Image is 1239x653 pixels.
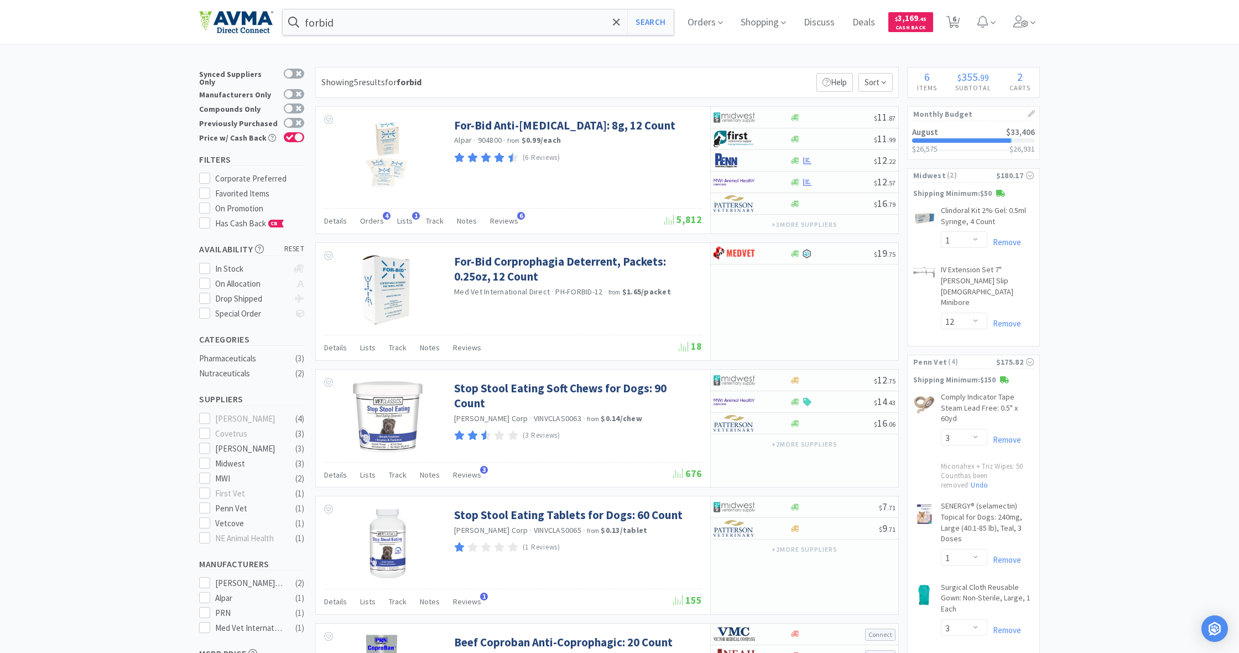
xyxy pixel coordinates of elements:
[551,287,554,297] span: ·
[295,502,304,515] div: ( 1 )
[913,394,935,416] img: fba9fc52beb049afbff0d6434dbdb2b7_160161.png
[534,413,581,423] span: VINVCLAS0063
[397,76,421,87] strong: forbid
[215,187,305,200] div: Favorited Items
[360,216,384,226] span: Orders
[480,466,488,474] span: 3
[996,169,1034,182] div: $180.17
[714,245,755,262] img: bdd3c0f4347043b9a893056ed883a29a_120.png
[454,381,699,411] a: Stop Stool Eating Soft Chews for Dogs: 90 Count
[987,554,1021,565] a: Remove
[324,597,347,607] span: Details
[601,525,647,535] strong: $0.13 / tablet
[295,472,304,485] div: ( 2 )
[295,532,304,545] div: ( 1 )
[879,525,882,533] span: $
[215,472,284,485] div: MWI
[887,179,896,187] span: . 57
[714,626,755,642] img: 1e924e8dc74e4b3a9c1fccb4071e4426_16.png
[714,174,755,190] img: f6b2451649754179b5b4e0c70c3f7cb0_2.png
[913,267,935,278] img: c54078c0168d4a129e734ce829079898_227726.jpeg
[587,415,599,423] span: from
[284,243,305,255] span: reset
[941,265,1034,312] a: IV Extension Set 7" [PERSON_NAME] Slip [DEMOGRAPHIC_DATA] Minibore
[942,19,965,29] a: 6
[352,254,424,326] img: fb3218adcff4459ca10ec9851798a9ff_516112.png
[714,415,755,432] img: f5e969b455434c6296c6d81ef179fa71_3.png
[918,15,926,23] span: . 45
[874,247,896,260] span: 19
[324,216,347,226] span: Details
[454,287,550,297] a: Med Vet International Direct
[895,13,926,23] span: 3,169
[295,517,304,530] div: ( 1 )
[664,213,702,226] span: 5,812
[874,250,877,258] span: $
[961,70,978,84] span: 355
[389,470,407,480] span: Track
[987,434,1021,445] a: Remove
[874,417,896,429] span: 16
[912,128,938,136] h2: August
[295,367,304,380] div: ( 2 )
[1201,615,1228,642] div: Open Intercom Messenger
[1000,82,1039,93] h4: Carts
[1006,127,1035,137] span: $33,406
[714,499,755,515] img: 4dd14cff54a648ac9e977f0c5da9bc2e_5.png
[941,205,1034,231] a: Clindoral Kit 2% Gel: 0.5ml Syringe, 4 Count
[283,9,674,35] input: Search by item, sku, manufacturer, ingredient, size...
[454,635,673,650] a: Beef Coproban Anti-Coprophagic: 20 Count
[908,188,1039,200] p: Shipping Minimum: $50
[360,470,376,480] span: Lists
[199,352,289,365] div: Pharmaceuticals
[530,413,532,423] span: ·
[295,607,304,620] div: ( 1 )
[714,372,755,388] img: 4dd14cff54a648ac9e977f0c5da9bc2e_5.png
[912,144,938,154] span: $26,575
[908,375,1039,386] p: Shipping Minimum: $150
[887,157,896,165] span: . 22
[453,343,481,353] span: Reviews
[295,487,304,500] div: ( 1 )
[295,457,304,470] div: ( 3 )
[199,118,278,127] div: Previously Purchased
[987,625,1021,635] a: Remove
[604,287,606,297] span: ·
[295,352,304,365] div: ( 3 )
[215,427,284,440] div: Covetrus
[1013,144,1035,154] span: 26,931
[913,107,1034,121] h1: Monthly Budget
[874,377,877,385] span: $
[887,114,896,122] span: . 87
[215,442,284,455] div: [PERSON_NAME]
[454,254,699,284] a: For-Bid Corprophagia Deterrent, Packets: 0.25oz, 12 Count
[879,522,896,535] span: 9
[215,502,284,515] div: Penn Vet
[714,152,755,169] img: e1133ece90fa4a959c5ae41b0808c578_9.png
[874,132,896,145] span: 11
[454,413,528,423] a: [PERSON_NAME] Corp
[420,597,440,607] span: Notes
[816,73,853,92] p: Help
[503,135,506,145] span: ·
[874,136,877,144] span: $
[714,393,755,410] img: f6b2451649754179b5b4e0c70c3f7cb0_2.png
[199,153,304,166] h5: Filters
[913,584,935,607] img: 610066595cf049e48926a9800bffd6c4_164221.png
[352,507,424,579] img: f99a84dd4a244e67af582a174dcfd122_61273.png
[908,121,1039,159] a: August$33,406$26,575$26,931
[324,343,347,353] span: Details
[874,200,877,209] span: $
[887,420,896,428] span: . 06
[941,392,1034,429] a: Comply Indicator Tape Steam Lead Free: 0.5" x 60yd
[874,175,896,188] span: 12
[199,132,278,142] div: Price w/ Cash Back
[887,377,896,385] span: . 75
[480,593,488,600] span: 1
[887,398,896,407] span: . 43
[766,437,843,452] button: +2more suppliers
[215,607,284,620] div: PRN
[454,525,528,535] a: [PERSON_NAME] Corp
[895,15,898,23] span: $
[946,71,1000,82] div: .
